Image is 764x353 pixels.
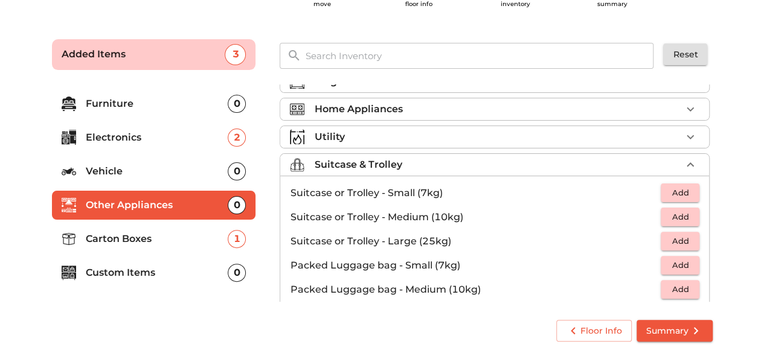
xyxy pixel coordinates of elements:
p: Added Items [62,47,225,62]
p: Electronics [86,130,228,145]
p: Home Appliances [314,102,402,116]
p: Furniture [86,97,228,111]
p: Suitcase or Trolley - Small (7kg) [290,186,661,200]
img: home_applicance [290,102,304,116]
span: Add [667,258,693,272]
button: Add [661,280,699,299]
p: Carton Boxes [86,232,228,246]
span: Floor Info [566,323,622,339]
div: 1 [228,230,246,248]
p: Suitcase or Trolley - Large (25kg) [290,234,661,249]
span: Add [667,282,693,296]
div: 0 [228,196,246,214]
button: Floor Info [556,320,632,342]
span: Summary [646,323,703,339]
div: 3 [225,44,246,65]
div: 2 [228,129,246,147]
button: Reset [663,43,707,66]
img: utility [290,130,304,144]
div: 0 [228,264,246,282]
span: Add [667,210,693,224]
span: Add [667,186,693,200]
p: Suitcase or Trolley - Medium (10kg) [290,210,661,224]
p: Packed Luggage bag - Medium (10kg) [290,282,661,297]
input: Search Inventory [298,43,662,69]
p: Other Appliances [86,198,228,212]
button: Add [661,232,699,250]
button: Add [661,183,699,202]
div: 0 [228,162,246,180]
p: Packed Luggage bag - Small (7kg) [290,258,661,273]
span: Add [667,234,693,248]
div: 0 [228,95,246,113]
p: Suitcase & Trolley [314,157,402,172]
button: Summary [637,320,713,342]
button: Add [661,256,699,275]
p: Custom Items [86,266,228,280]
img: suitcase_trolley [290,157,304,172]
p: Vehicle [86,164,228,179]
span: Reset [673,47,698,62]
p: Utility [314,130,344,144]
button: Add [661,208,699,226]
